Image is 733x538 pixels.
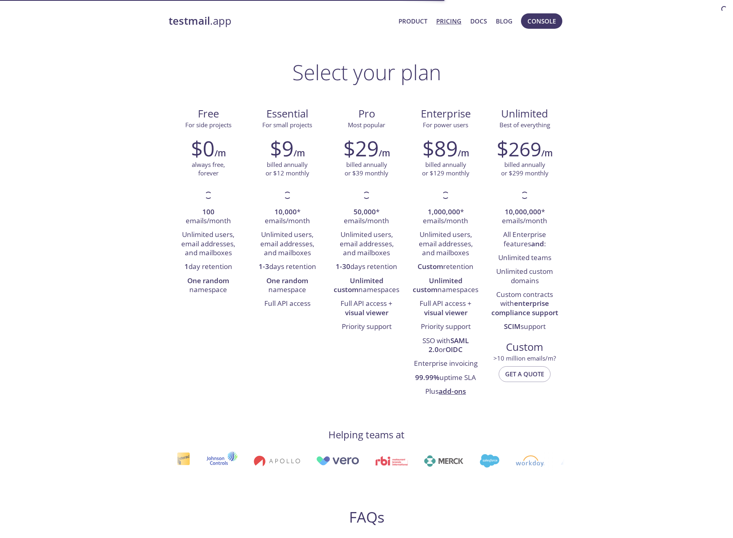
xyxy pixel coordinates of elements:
[345,160,388,178] p: billed annually or $39 monthly
[202,207,214,216] strong: 100
[515,455,544,467] img: workday
[191,136,214,160] h2: $0
[254,274,321,297] li: namespace
[531,239,544,248] strong: and
[491,288,558,320] li: Custom contracts with
[175,205,242,228] li: emails/month
[336,262,350,271] strong: 1-30
[176,452,190,470] img: interac
[254,297,321,311] li: Full API access
[333,107,399,121] span: Pro
[412,228,479,260] li: Unlimited users, email addresses, and mailboxes
[412,274,479,297] li: namespaces
[496,16,512,26] a: Blog
[292,60,441,84] h1: Select your plan
[423,121,468,129] span: For power users
[345,308,388,317] strong: visual viewer
[412,205,479,228] li: * emails/month
[254,260,321,274] li: days retention
[412,320,479,334] li: Priority support
[175,274,242,297] li: namespace
[439,386,466,396] a: add-ons
[175,107,241,121] span: Free
[259,262,269,271] strong: 1-3
[413,276,463,294] strong: Unlimited custom
[184,262,189,271] strong: 1
[333,320,400,334] li: Priority support
[428,207,460,216] strong: 1,000,000
[541,146,553,160] h6: /m
[254,228,321,260] li: Unlimited users, email addresses, and mailboxes
[333,274,400,297] li: namespaces
[470,16,487,26] a: Docs
[328,428,405,441] h4: Helping teams at
[211,508,522,526] h2: FAQs
[418,262,443,271] strong: Custom
[491,320,558,334] li: support
[505,369,544,379] span: Get a quote
[429,336,469,354] strong: SAML 2.0
[253,455,300,467] img: apollo
[492,340,558,354] span: Custom
[491,228,558,251] li: All Enterprise features :
[175,260,242,274] li: day retention
[348,121,385,129] span: Most popular
[412,297,479,320] li: Full API access +
[412,260,479,274] li: retention
[491,205,558,228] li: * emails/month
[499,121,550,129] span: Best of everything
[185,121,231,129] span: For side projects
[491,265,558,288] li: Unlimited custom domains
[412,334,479,357] li: SSO with or
[334,276,384,294] strong: Unlimited custom
[399,16,427,26] a: Product
[412,385,479,399] li: Plus
[214,146,226,160] h6: /m
[501,160,549,178] p: billed annually or $299 monthly
[491,299,558,317] strong: enterprise compliance support
[412,371,479,385] li: uptime SLA
[505,207,541,216] strong: 10,000,000
[424,308,467,317] strong: visual viewer
[415,373,439,382] strong: 99.99%
[254,107,320,121] span: Essential
[379,146,390,160] h6: /m
[508,136,541,162] span: 269
[497,136,541,160] h2: $
[504,322,521,331] strong: SCIM
[294,146,305,160] h6: /m
[521,13,562,29] button: Console
[491,251,558,265] li: Unlimited teams
[254,205,321,228] li: * emails/month
[262,121,312,129] span: For small projects
[422,160,469,178] p: billed annually or $129 monthly
[333,297,400,320] li: Full API access +
[274,207,297,216] strong: 10,000
[499,366,551,382] button: Get a quote
[527,16,556,26] span: Console
[354,207,376,216] strong: 50,000
[458,146,469,160] h6: /m
[266,276,308,285] strong: One random
[479,454,499,468] img: salesforce
[413,107,479,121] span: Enterprise
[192,160,225,178] p: always free, forever
[206,451,237,471] img: johnsoncontrols
[266,160,309,178] p: billed annually or $12 monthly
[424,455,463,467] img: merck
[316,456,359,465] img: vero
[422,136,458,160] h2: $89
[169,14,210,28] strong: testmail
[175,228,242,260] li: Unlimited users, email addresses, and mailboxes
[333,260,400,274] li: days retention
[343,136,379,160] h2: $29
[270,136,294,160] h2: $9
[493,354,556,362] span: > 10 million emails/m?
[333,228,400,260] li: Unlimited users, email addresses, and mailboxes
[412,357,479,371] li: Enterprise invoicing
[446,345,463,354] strong: OIDC
[501,107,548,121] span: Unlimited
[436,16,461,26] a: Pricing
[169,14,392,28] a: testmail.app
[375,456,408,465] img: rbi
